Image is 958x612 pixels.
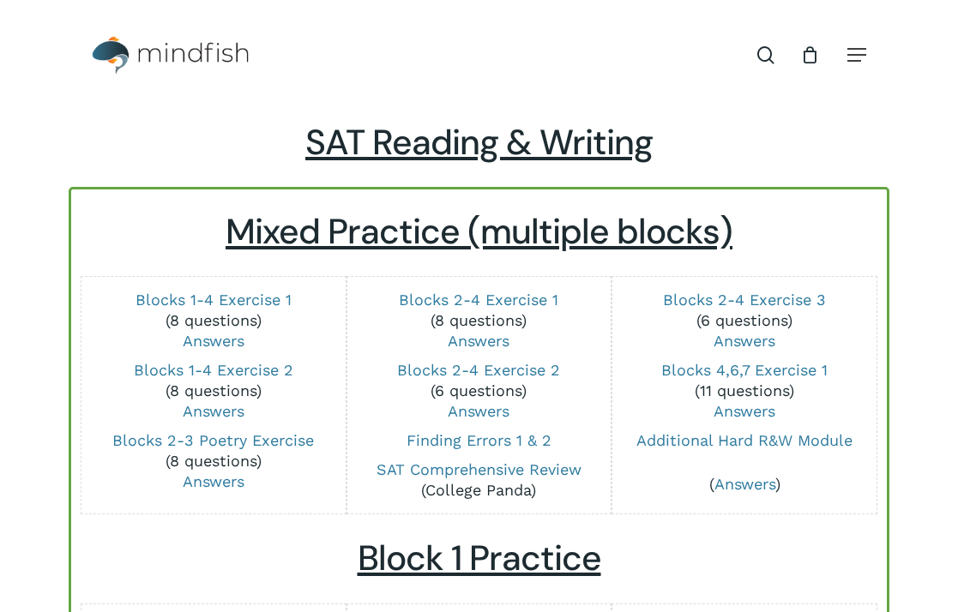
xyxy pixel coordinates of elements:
a: Answers [448,402,509,420]
a: Answers [183,472,244,490]
a: Blocks 1-4 Exercise 1 [136,291,292,309]
p: (6 questions) [355,360,603,422]
a: Answers [183,402,244,420]
a: Finding Errors 1 & 2 [407,431,551,449]
a: Navigation Menu [847,46,866,63]
a: Blocks 2-3 Poetry Exercise [112,431,314,449]
p: (6 questions) [621,290,869,351]
p: ( ) [621,474,869,495]
a: Answers [714,402,775,420]
a: Blocks 1-4 Exercise 2 [134,361,293,379]
p: (11 questions) [621,360,869,422]
u: Block 1 Practice [358,536,601,581]
a: Answers [714,475,775,493]
a: Cart [800,45,819,64]
p: (College Panda) [355,459,603,501]
a: Blocks 2-4 Exercise 1 [399,291,558,309]
a: Additional Hard R&W Module [636,431,853,449]
a: Answers [714,332,775,350]
p: (8 questions) [89,290,337,351]
a: Answers [448,332,509,350]
a: Answers [183,332,244,350]
span: SAT Reading & Writing [305,120,653,165]
a: Blocks 2-4 Exercise 2 [397,361,560,379]
a: SAT Comprehensive Review [377,460,581,478]
header: Main Menu [69,23,889,87]
a: Blocks 2-4 Exercise 3 [663,291,826,309]
p: (8 questions) [89,360,337,422]
u: Mixed Practice (multiple blocks) [226,209,732,255]
a: Blocks 4,6,7 Exercise 1 [661,361,828,379]
p: (8 questions) [355,290,603,351]
p: (8 questions) [89,430,337,492]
